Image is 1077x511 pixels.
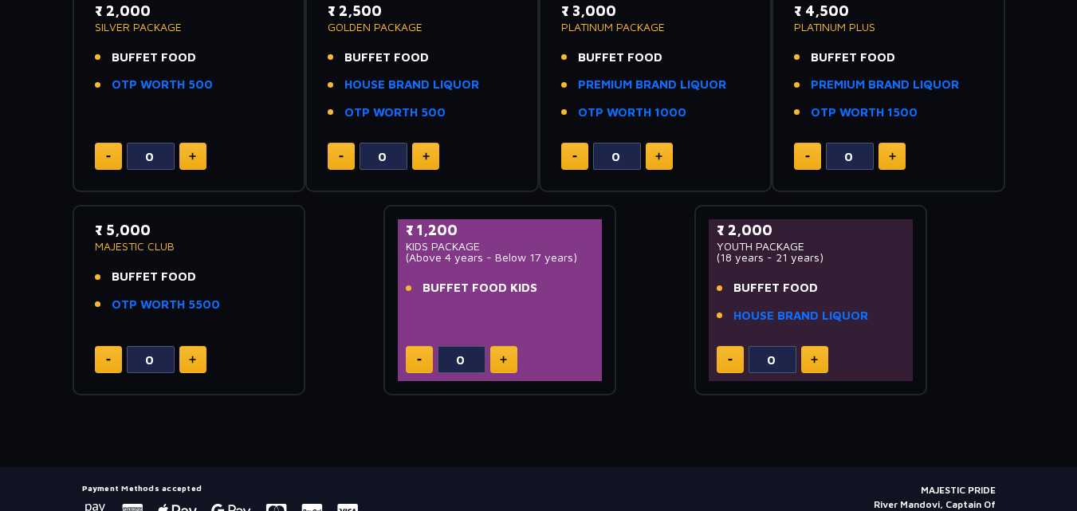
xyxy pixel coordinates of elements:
p: (18 years - 21 years) [717,252,906,263]
img: minus [572,155,577,158]
img: minus [728,359,733,361]
img: minus [417,359,422,361]
p: KIDS PACKAGE [406,241,595,252]
img: plus [889,152,896,160]
a: PREMIUM BRAND LIQUOR [811,76,959,94]
p: YOUTH PACKAGE [717,241,906,252]
a: HOUSE BRAND LIQUOR [733,307,868,325]
img: plus [189,356,196,364]
a: HOUSE BRAND LIQUOR [344,76,479,94]
img: plus [500,356,507,364]
h5: Payment Methods accepted [82,483,358,493]
img: plus [189,152,196,160]
span: BUFFET FOOD [112,49,196,67]
p: ₹ 2,000 [717,219,906,241]
img: plus [423,152,430,160]
p: ₹ 1,200 [406,219,595,241]
a: OTP WORTH 5500 [112,296,220,314]
a: OTP WORTH 500 [344,104,446,122]
img: minus [805,155,810,158]
img: minus [106,359,111,361]
p: PLATINUM PLUS [794,22,983,33]
a: OTP WORTH 1000 [578,104,686,122]
a: OTP WORTH 500 [112,76,213,94]
span: BUFFET FOOD KIDS [423,279,537,297]
span: BUFFET FOOD [733,279,818,297]
a: OTP WORTH 1500 [811,104,918,122]
a: PREMIUM BRAND LIQUOR [578,76,726,94]
img: minus [106,155,111,158]
span: BUFFET FOOD [344,49,429,67]
span: BUFFET FOOD [811,49,895,67]
p: ₹ 5,000 [95,219,284,241]
p: MAJESTIC CLUB [95,241,284,252]
p: PLATINUM PACKAGE [561,22,750,33]
p: GOLDEN PACKAGE [328,22,517,33]
span: BUFFET FOOD [112,268,196,286]
img: plus [811,356,818,364]
img: plus [655,152,662,160]
img: minus [339,155,344,158]
span: BUFFET FOOD [578,49,662,67]
p: (Above 4 years - Below 17 years) [406,252,595,263]
p: SILVER PACKAGE [95,22,284,33]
